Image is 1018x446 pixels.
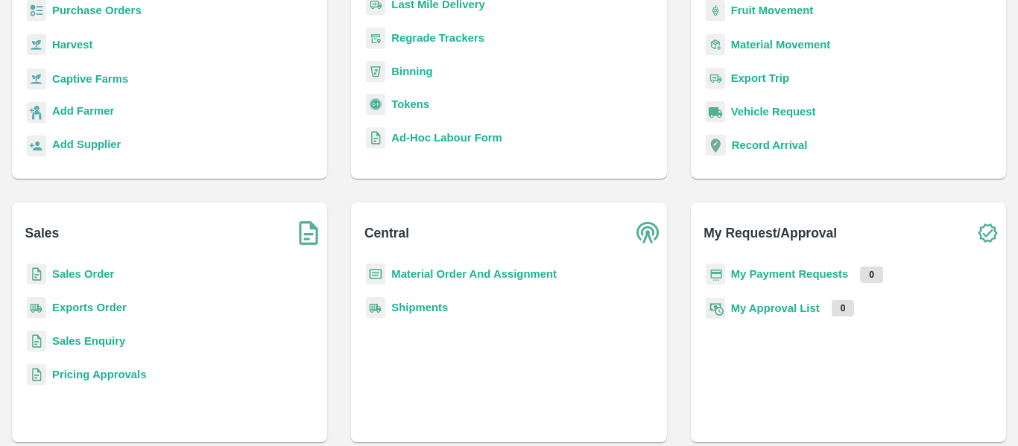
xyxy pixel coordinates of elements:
[860,267,883,283] p: 0
[27,364,46,386] img: sales
[27,34,46,56] img: harvest
[391,268,557,280] a: Material Order And Assignment
[290,214,327,252] img: soSales
[366,94,385,115] img: tokens
[27,331,46,352] img: sales
[52,335,125,347] a: Sales Enquiry
[731,302,820,314] a: My Approval List
[52,105,114,117] b: Add Farmer
[969,214,1006,252] img: check
[364,223,409,243] b: Central
[52,138,121,150] b: Add Supplier
[366,297,385,319] img: shipments
[52,302,127,313] a: Exports Order
[391,66,432,77] a: Binning
[52,73,128,85] a: Captive Farms
[706,101,725,123] img: vehicle
[366,127,385,149] img: sales
[52,136,121,156] a: Add Supplier
[704,223,837,243] b: My Request/Approval
[52,4,142,16] a: Purchase Orders
[52,369,146,380] a: Pricing Approvals
[27,264,46,285] img: sales
[732,139,808,151] a: Record Arrival
[52,268,114,280] a: Sales Order
[731,72,789,84] a: Export Trip
[27,136,46,157] img: supplier
[52,39,92,51] a: Harvest
[391,302,448,313] a: Shipments
[731,268,849,280] a: My Payment Requests
[630,214,667,252] img: central
[832,300,855,316] p: 0
[706,34,725,56] img: material
[731,39,831,51] a: Material Movement
[27,297,46,319] img: shipments
[391,132,502,144] a: Ad-Hoc Labour Form
[391,32,484,44] a: Regrade Trackers
[27,102,46,124] img: farmer
[52,103,114,123] a: Add Farmer
[366,61,385,82] img: bin
[706,135,726,156] img: recordArrival
[731,4,814,16] a: Fruit Movement
[366,28,385,49] img: whTracker
[706,297,725,319] img: approval
[366,264,385,285] img: centralMaterial
[27,68,46,90] img: harvest
[706,68,725,89] img: delivery
[25,223,60,243] b: Sales
[731,106,816,118] a: Vehicle Request
[706,264,725,285] img: payment
[391,98,429,110] a: Tokens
